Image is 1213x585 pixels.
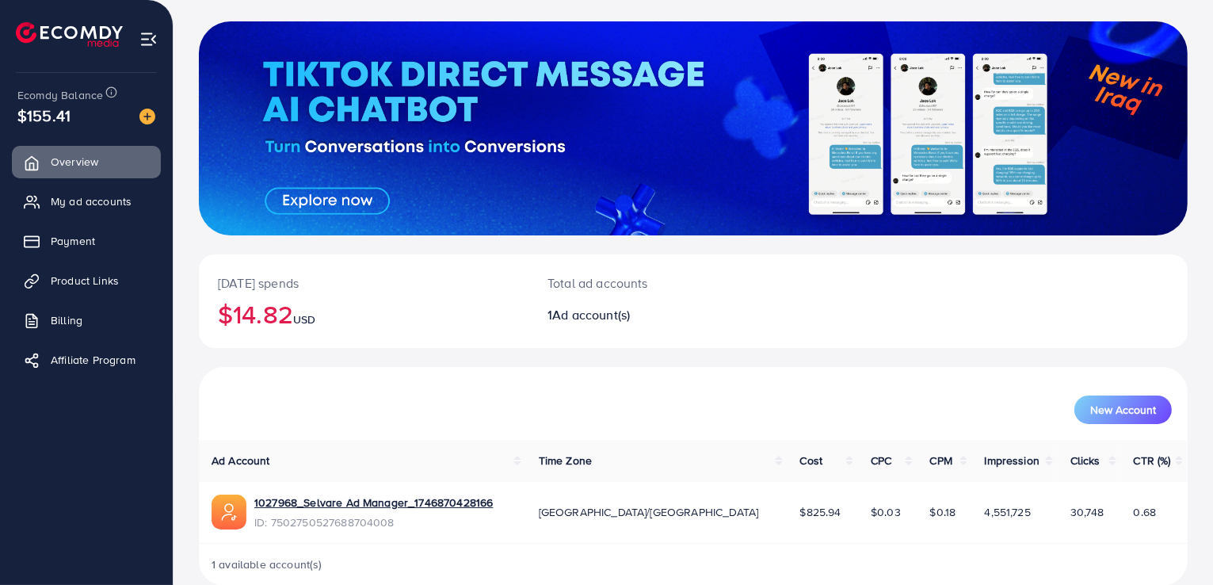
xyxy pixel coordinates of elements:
[293,312,315,327] span: USD
[16,22,123,47] img: logo
[800,453,823,468] span: Cost
[1134,453,1171,468] span: CTR (%)
[985,504,1031,520] span: 4,551,725
[51,193,132,209] span: My ad accounts
[12,146,161,178] a: Overview
[539,453,592,468] span: Time Zone
[16,101,72,131] span: $155.41
[1070,504,1104,520] span: 30,748
[930,504,956,520] span: $0.18
[871,504,901,520] span: $0.03
[212,453,270,468] span: Ad Account
[51,233,95,249] span: Payment
[1090,404,1156,415] span: New Account
[1074,396,1172,424] button: New Account
[800,504,841,520] span: $825.94
[51,312,82,328] span: Billing
[51,154,98,170] span: Overview
[1070,453,1100,468] span: Clicks
[218,273,509,292] p: [DATE] spends
[139,109,155,124] img: image
[539,504,759,520] span: [GEOGRAPHIC_DATA]/[GEOGRAPHIC_DATA]
[1134,504,1157,520] span: 0.68
[12,185,161,217] a: My ad accounts
[12,225,161,257] a: Payment
[930,453,952,468] span: CPM
[985,453,1040,468] span: Impression
[871,453,891,468] span: CPC
[139,30,158,48] img: menu
[12,344,161,376] a: Affiliate Program
[12,265,161,296] a: Product Links
[212,495,246,530] img: ic-ads-acc.e4c84228.svg
[51,352,135,368] span: Affiliate Program
[12,304,161,336] a: Billing
[254,514,493,530] span: ID: 7502750527688704008
[218,299,509,329] h2: $14.82
[1146,514,1201,573] iframe: Chat
[17,87,103,103] span: Ecomdy Balance
[552,306,630,323] span: Ad account(s)
[547,273,757,292] p: Total ad accounts
[254,495,493,510] a: 1027968_Selvare Ad Manager_1746870428166
[547,308,757,323] h2: 1
[212,556,322,572] span: 1 available account(s)
[51,273,119,289] span: Product Links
